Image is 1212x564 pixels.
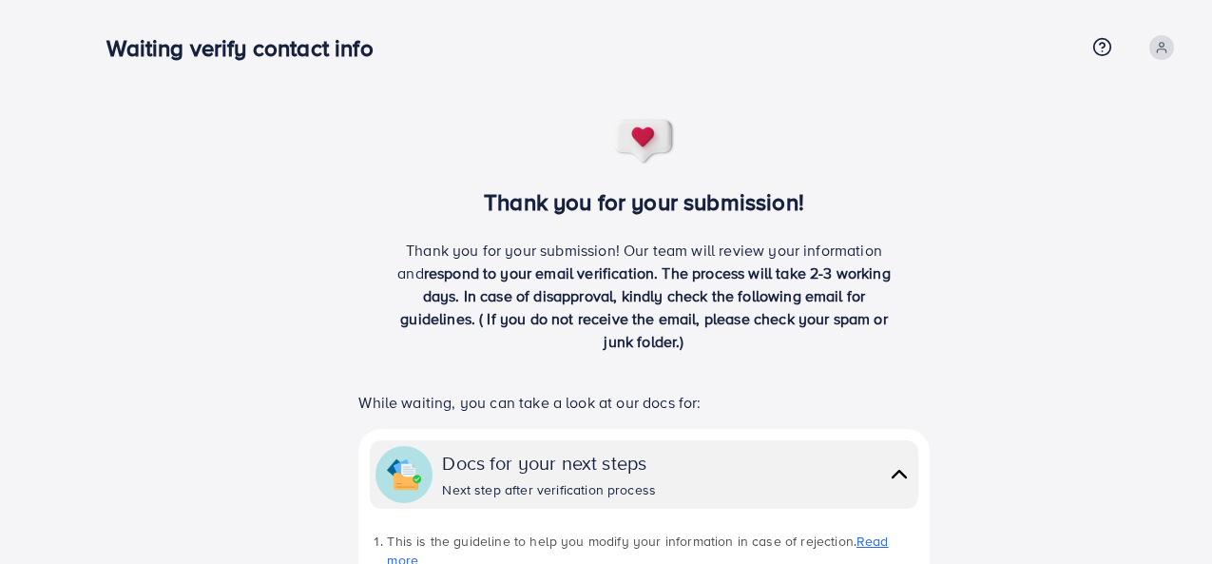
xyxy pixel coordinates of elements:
[442,449,656,476] div: Docs for your next steps
[400,263,891,352] span: respond to your email verification. The process will take 2-3 working days. In case of disapprova...
[886,460,913,488] img: collapse
[358,391,929,414] p: While waiting, you can take a look at our docs for:
[327,188,961,216] h3: Thank you for your submission!
[106,34,388,62] h3: Waiting verify contact info
[387,457,421,492] img: collapse
[613,118,676,165] img: success
[442,480,656,499] div: Next step after verification process
[391,239,898,353] p: Thank you for your submission! Our team will review your information and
